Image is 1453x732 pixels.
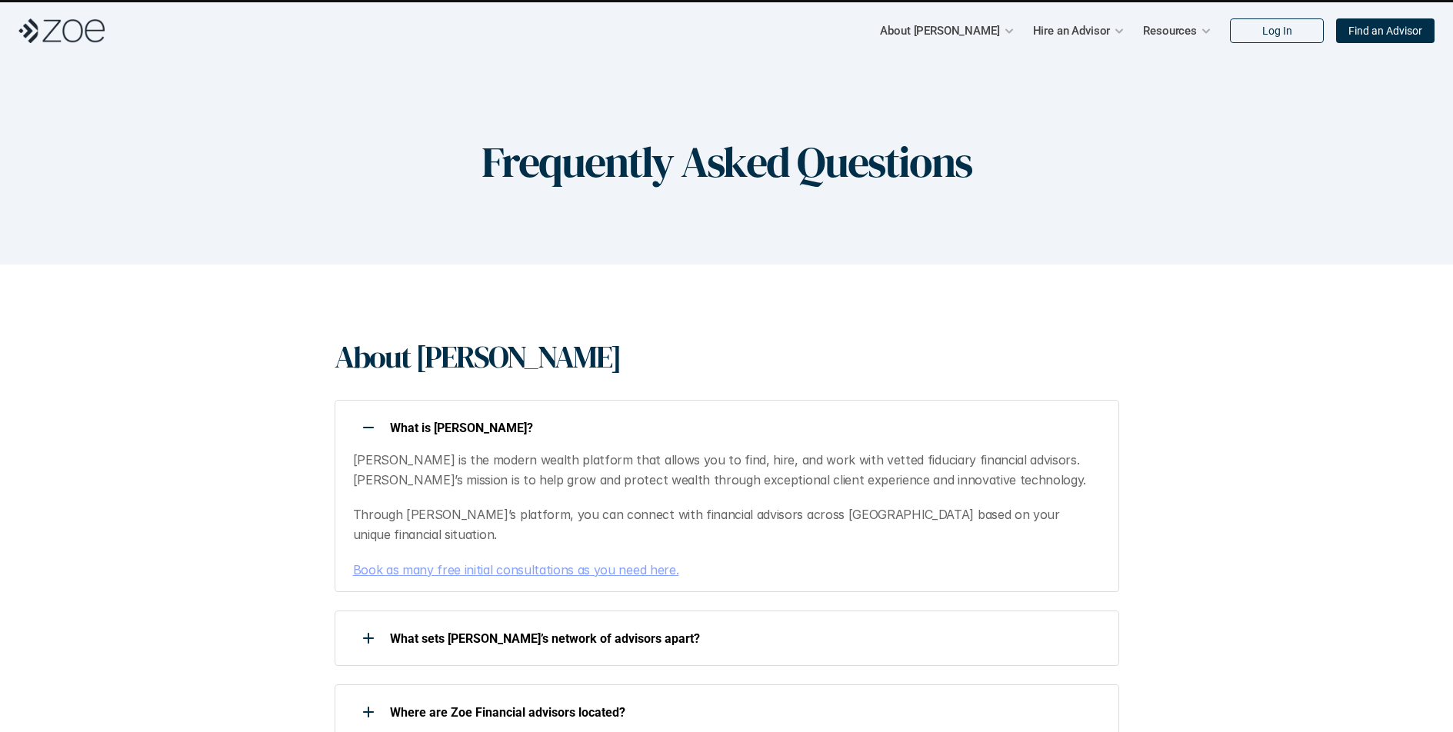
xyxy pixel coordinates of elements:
p: Resources [1143,19,1197,42]
p: About [PERSON_NAME] [880,19,999,42]
a: Log In [1230,18,1324,43]
a: Find an Advisor [1336,18,1435,43]
p: Log In [1262,25,1292,38]
a: Book as many free initial consultations as you need here. [353,562,679,577]
h1: About [PERSON_NAME] [335,338,621,375]
p: Through [PERSON_NAME]’s platform, you can connect with financial advisors across [GEOGRAPHIC_DATA... [353,505,1100,544]
p: [PERSON_NAME] is the modern wealth platform that allows you to find, hire, and work with vetted f... [353,451,1100,490]
p: What is [PERSON_NAME]? [390,421,1099,435]
p: Hire an Advisor [1033,19,1111,42]
p: Find an Advisor [1348,25,1422,38]
p: Where are Zoe Financial advisors located? [390,705,1099,720]
h1: Frequently Asked Questions [482,136,971,188]
p: What sets [PERSON_NAME]’s network of advisors apart? [390,631,1099,646]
